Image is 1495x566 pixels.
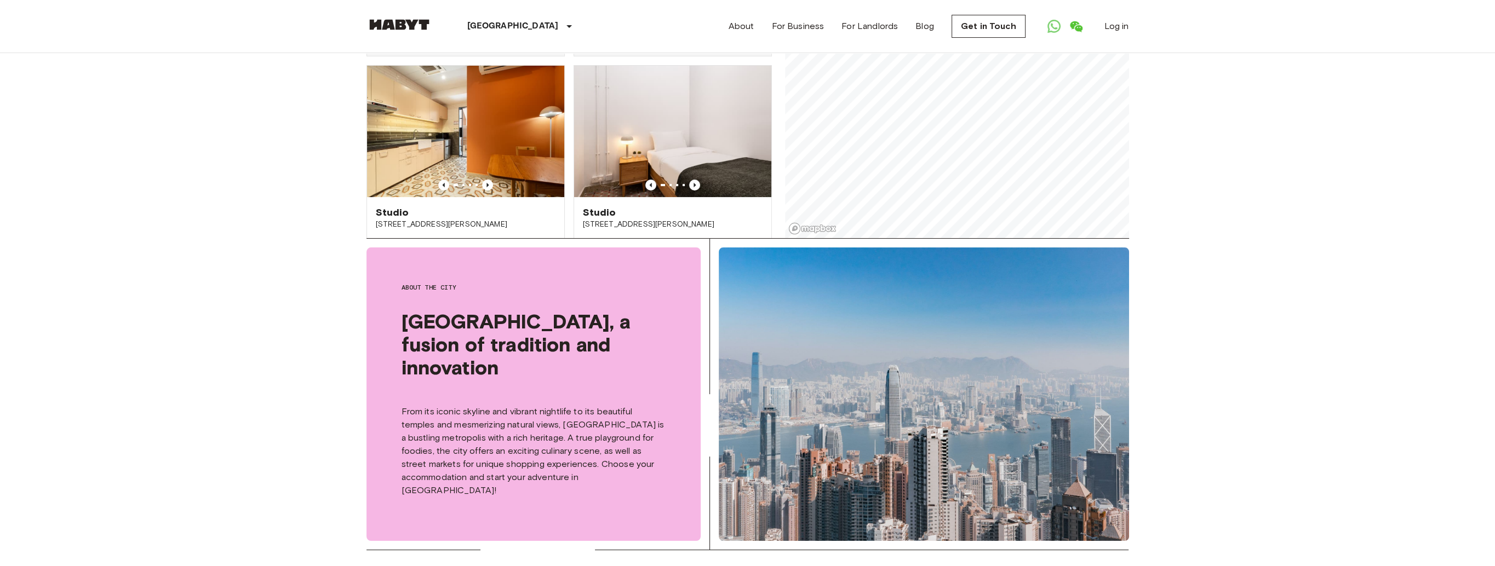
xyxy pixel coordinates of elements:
img: Marketing picture of unit HK-01-059-001-001 [574,66,771,197]
p: [GEOGRAPHIC_DATA] [467,20,559,33]
a: Log in [1104,20,1129,33]
img: Habyt [366,19,432,30]
p: From its iconic skyline and vibrant nightlife to its beautiful temples and mesmerizing natural vi... [402,405,666,497]
span: Studio [583,206,616,219]
a: Open WhatsApp [1043,15,1065,37]
button: Previous image [689,180,700,190]
a: About [729,20,754,33]
img: Marketing picture of unit HK-01-058-001-001 [367,66,564,197]
button: Previous image [645,180,656,190]
a: Open WeChat [1065,15,1087,37]
a: For Business [771,20,824,33]
a: Mapbox logo [788,222,837,235]
a: Marketing picture of unit HK-01-059-001-001Previous imagePrevious imageStudio[STREET_ADDRESS][PER... [574,65,772,298]
span: About the city [402,282,666,292]
a: For Landlords [841,20,898,33]
img: Hong Kong, a fusion of tradition and innovation [719,247,1130,541]
a: Blog [915,20,934,33]
span: [STREET_ADDRESS][PERSON_NAME] [376,219,555,230]
a: Marketing picture of unit HK-01-058-001-001Previous imagePrevious imageStudio[STREET_ADDRESS][PER... [366,65,565,298]
a: Get in Touch [952,15,1026,38]
span: [STREET_ADDRESS][PERSON_NAME] [583,219,763,230]
button: Previous image [482,180,493,190]
span: [GEOGRAPHIC_DATA], a fusion of tradition and innovation [402,310,666,379]
span: Studio [376,206,409,219]
button: Previous image [438,180,449,190]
